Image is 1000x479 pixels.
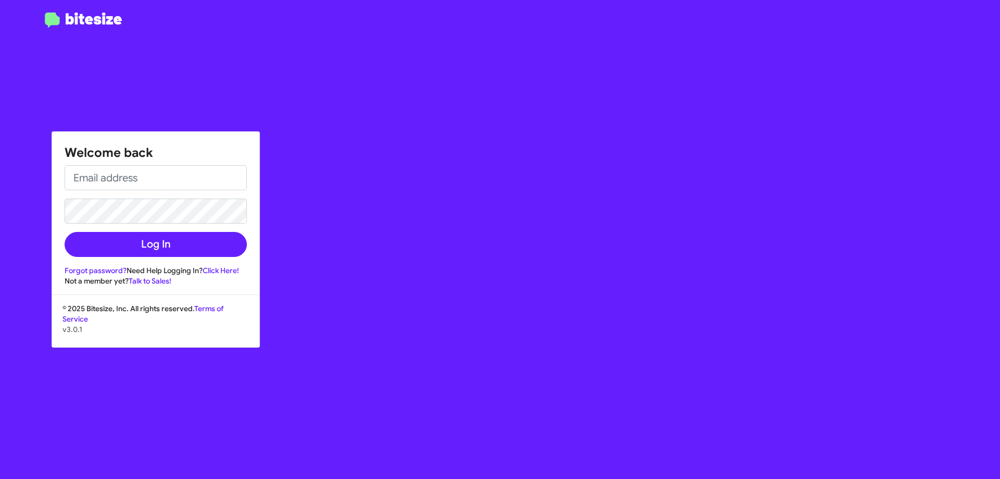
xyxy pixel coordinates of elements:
div: © 2025 Bitesize, Inc. All rights reserved. [52,303,259,347]
a: Forgot password? [65,266,127,275]
input: Email address [65,165,247,190]
div: Not a member yet? [65,276,247,286]
a: Click Here! [203,266,239,275]
h1: Welcome back [65,144,247,161]
a: Talk to Sales! [129,276,171,286]
div: Need Help Logging In? [65,265,247,276]
p: v3.0.1 [63,324,249,335]
button: Log In [65,232,247,257]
